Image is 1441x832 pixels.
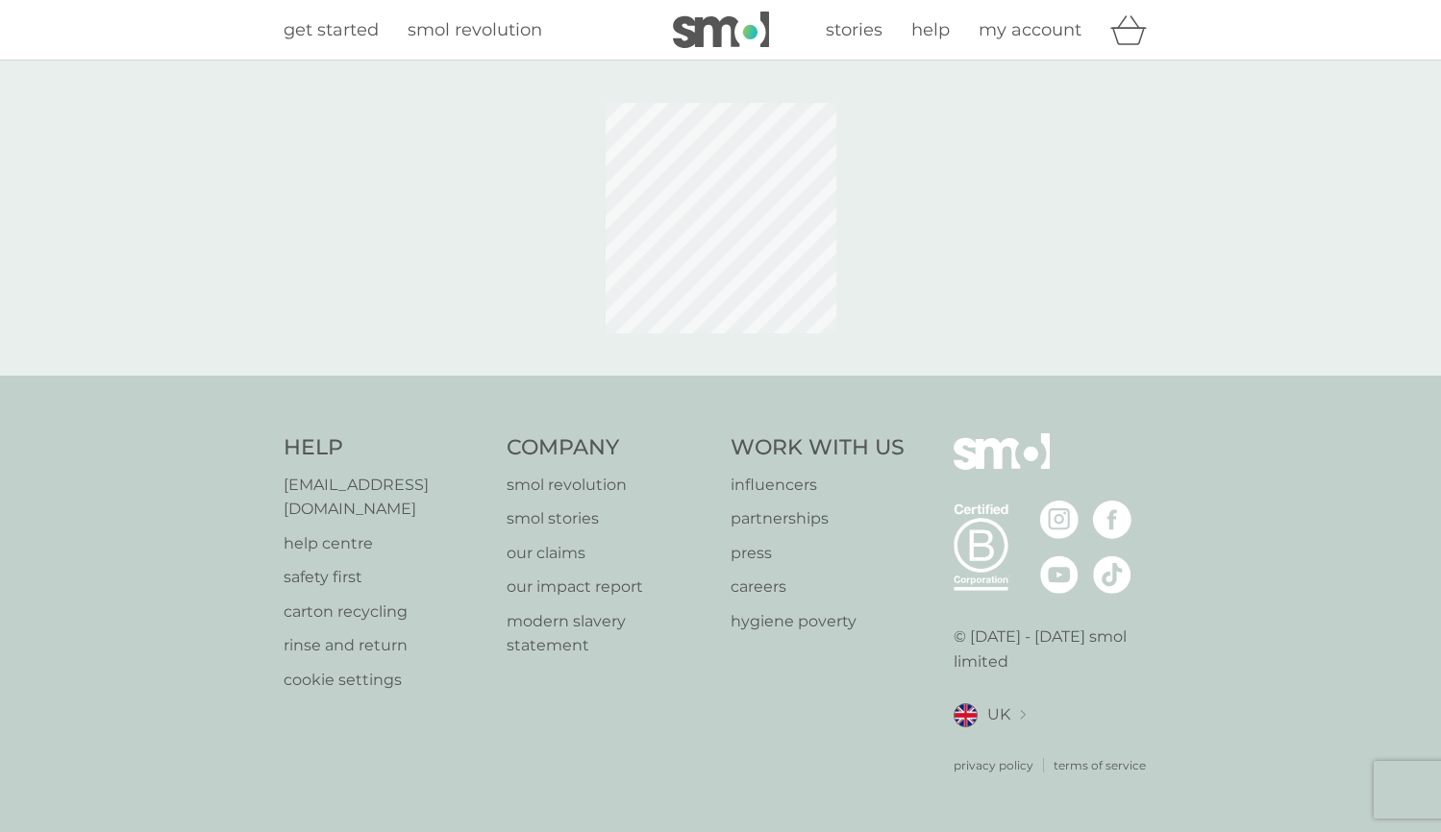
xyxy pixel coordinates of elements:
img: visit the smol Instagram page [1040,501,1079,539]
h4: Work With Us [731,433,905,463]
a: get started [284,16,379,44]
a: modern slavery statement [507,609,711,658]
a: terms of service [1054,756,1146,774]
a: influencers [731,473,905,498]
h4: Help [284,433,488,463]
img: visit the smol Youtube page [1040,555,1079,594]
a: help [911,16,950,44]
a: safety first [284,565,488,590]
a: [EMAIL_ADDRESS][DOMAIN_NAME] [284,473,488,522]
span: my account [979,19,1081,40]
a: rinse and return [284,633,488,658]
a: cookie settings [284,668,488,693]
span: help [911,19,950,40]
div: basket [1110,11,1158,49]
a: press [731,541,905,566]
a: hygiene poverty [731,609,905,634]
img: smol [673,12,769,48]
a: smol stories [507,506,711,531]
a: partnerships [731,506,905,531]
a: stories [826,16,882,44]
span: UK [987,702,1010,727]
img: smol [954,433,1050,499]
a: help centre [284,531,488,556]
img: select a new location [1020,710,1026,721]
a: privacy policy [954,756,1033,774]
span: stories [826,19,882,40]
a: smol revolution [408,16,542,44]
img: visit the smol Tiktok page [1093,555,1131,594]
h4: Company [507,433,711,463]
a: our impact report [507,575,711,600]
a: careers [731,575,905,600]
img: UK flag [954,703,978,727]
a: my account [979,16,1081,44]
a: smol revolution [507,473,711,498]
a: our claims [507,541,711,566]
p: © [DATE] - [DATE] smol limited [954,624,1158,673]
span: smol revolution [408,19,542,40]
img: visit the smol Facebook page [1093,501,1131,539]
span: get started [284,19,379,40]
a: carton recycling [284,600,488,624]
